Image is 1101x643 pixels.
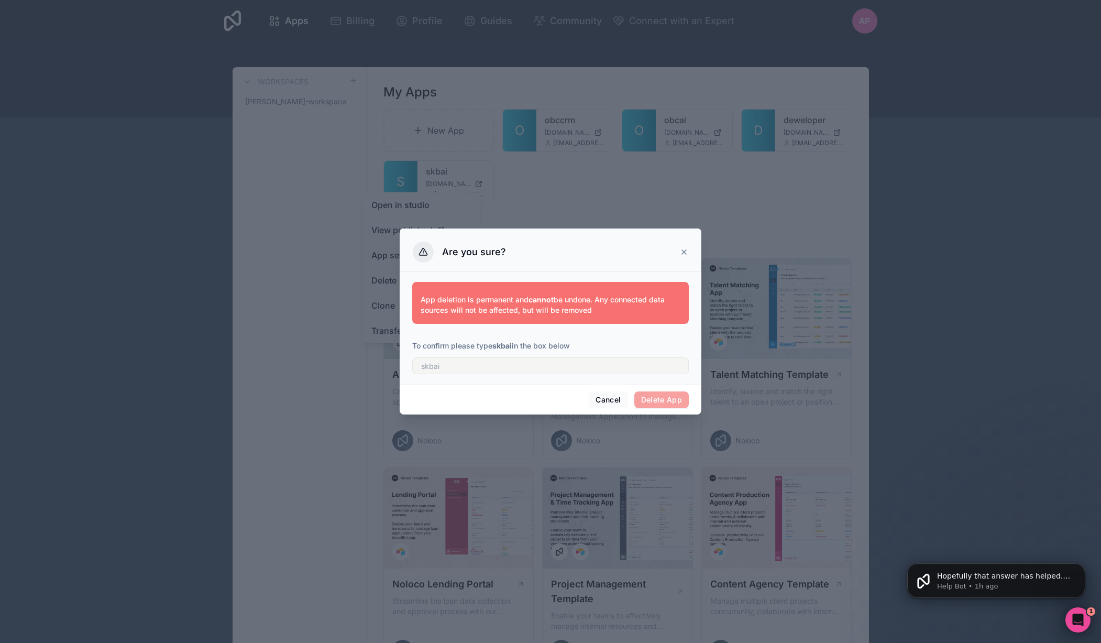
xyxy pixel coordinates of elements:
p: To confirm please type in the box below [412,341,689,351]
input: skbai [412,357,689,374]
button: Cancel [589,391,627,408]
p: App deletion is permanent and be undone. Any connected data sources will not be affected, but wil... [421,295,680,315]
h3: Are you sure? [442,246,506,258]
strong: cannot [529,295,554,304]
iframe: Intercom notifications message [891,541,1101,615]
strong: skbai [492,341,512,350]
iframe: Intercom live chat [1065,607,1091,633]
span: 1 [1087,607,1095,616]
